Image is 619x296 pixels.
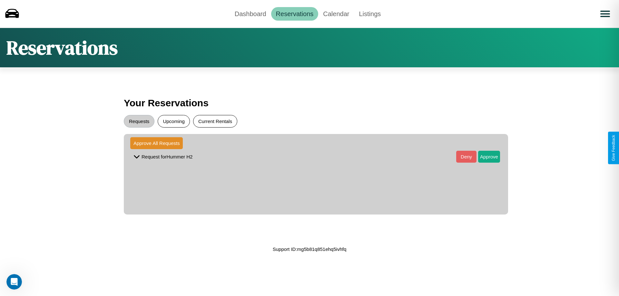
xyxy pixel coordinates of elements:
a: Reservations [271,7,319,21]
a: Listings [354,7,386,21]
p: Support ID: mg5b81q851ehq5ivhfq [273,245,347,253]
div: Give Feedback [611,135,616,161]
a: Calendar [318,7,354,21]
a: Dashboard [230,7,271,21]
p: Request for Hummer H2 [142,152,192,161]
h3: Your Reservations [124,94,495,112]
button: Requests [124,115,154,128]
iframe: Intercom live chat [6,274,22,290]
button: Approve [478,151,500,163]
button: Approve All Requests [130,137,183,149]
button: Upcoming [158,115,190,128]
button: Open menu [596,5,614,23]
button: Current Rentals [193,115,237,128]
h1: Reservations [6,34,118,61]
button: Deny [456,151,477,163]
